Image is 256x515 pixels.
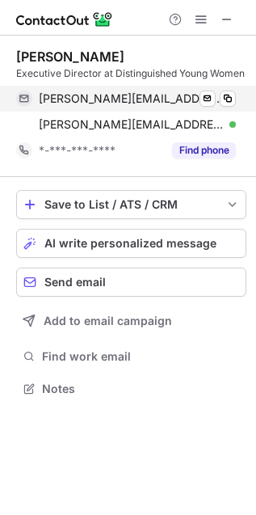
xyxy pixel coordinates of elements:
[172,142,236,158] button: Reveal Button
[44,314,172,327] span: Add to email campaign
[44,198,218,211] div: Save to List / ATS / CRM
[16,66,246,81] div: Executive Director at Distinguished Young Women
[16,378,246,400] button: Notes
[44,276,106,289] span: Send email
[16,190,246,219] button: save-profile-one-click
[42,382,240,396] span: Notes
[16,268,246,297] button: Send email
[16,345,246,368] button: Find work email
[39,117,224,132] span: [PERSON_NAME][EMAIL_ADDRESS][DOMAIN_NAME]
[44,237,216,250] span: AI write personalized message
[42,349,240,364] span: Find work email
[16,49,124,65] div: [PERSON_NAME]
[16,229,246,258] button: AI write personalized message
[39,91,224,106] span: [PERSON_NAME][EMAIL_ADDRESS][DOMAIN_NAME]
[16,306,246,336] button: Add to email campaign
[16,10,113,29] img: ContactOut v5.3.10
